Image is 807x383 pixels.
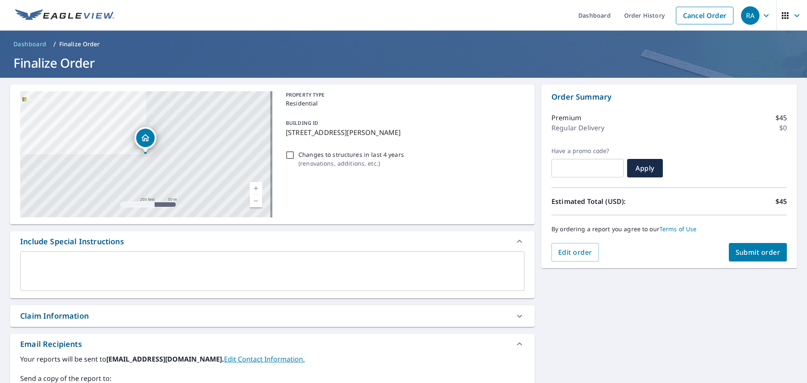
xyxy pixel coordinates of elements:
[676,7,733,24] a: Cancel Order
[20,310,89,322] div: Claim Information
[627,159,663,177] button: Apply
[659,225,697,233] a: Terms of Use
[551,196,669,206] p: Estimated Total (USD):
[779,123,787,133] p: $0
[134,127,156,153] div: Dropped pin, building 1, Residential property, 3704 W Legacy Ln Rogers, AR 72758
[59,40,100,48] p: Finalize Order
[736,248,781,257] span: Submit order
[558,248,592,257] span: Edit order
[741,6,760,25] div: RA
[106,354,224,364] b: [EMAIL_ADDRESS][DOMAIN_NAME].
[298,150,404,159] p: Changes to structures in last 4 years
[775,196,787,206] p: $45
[20,236,124,247] div: Include Special Instructions
[729,243,787,261] button: Submit order
[250,182,262,195] a: Current Level 17, Zoom In
[10,37,50,51] a: Dashboard
[775,113,787,123] p: $45
[551,243,599,261] button: Edit order
[250,195,262,207] a: Current Level 17, Zoom Out
[53,39,56,49] li: /
[286,127,521,137] p: [STREET_ADDRESS][PERSON_NAME]
[286,99,521,108] p: Residential
[20,338,82,350] div: Email Recipients
[286,91,521,99] p: PROPERTY TYPE
[10,54,797,71] h1: Finalize Order
[551,147,624,155] label: Have a promo code?
[551,225,787,233] p: By ordering a report you agree to our
[551,91,787,103] p: Order Summary
[224,354,305,364] a: EditContactInfo
[10,305,535,327] div: Claim Information
[298,159,404,168] p: ( renovations, additions, etc. )
[10,334,535,354] div: Email Recipients
[15,9,114,22] img: EV Logo
[10,37,797,51] nav: breadcrumb
[10,231,535,251] div: Include Special Instructions
[551,123,604,133] p: Regular Delivery
[551,113,581,123] p: Premium
[286,119,318,127] p: BUILDING ID
[13,40,47,48] span: Dashboard
[20,354,525,364] label: Your reports will be sent to
[634,164,656,173] span: Apply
